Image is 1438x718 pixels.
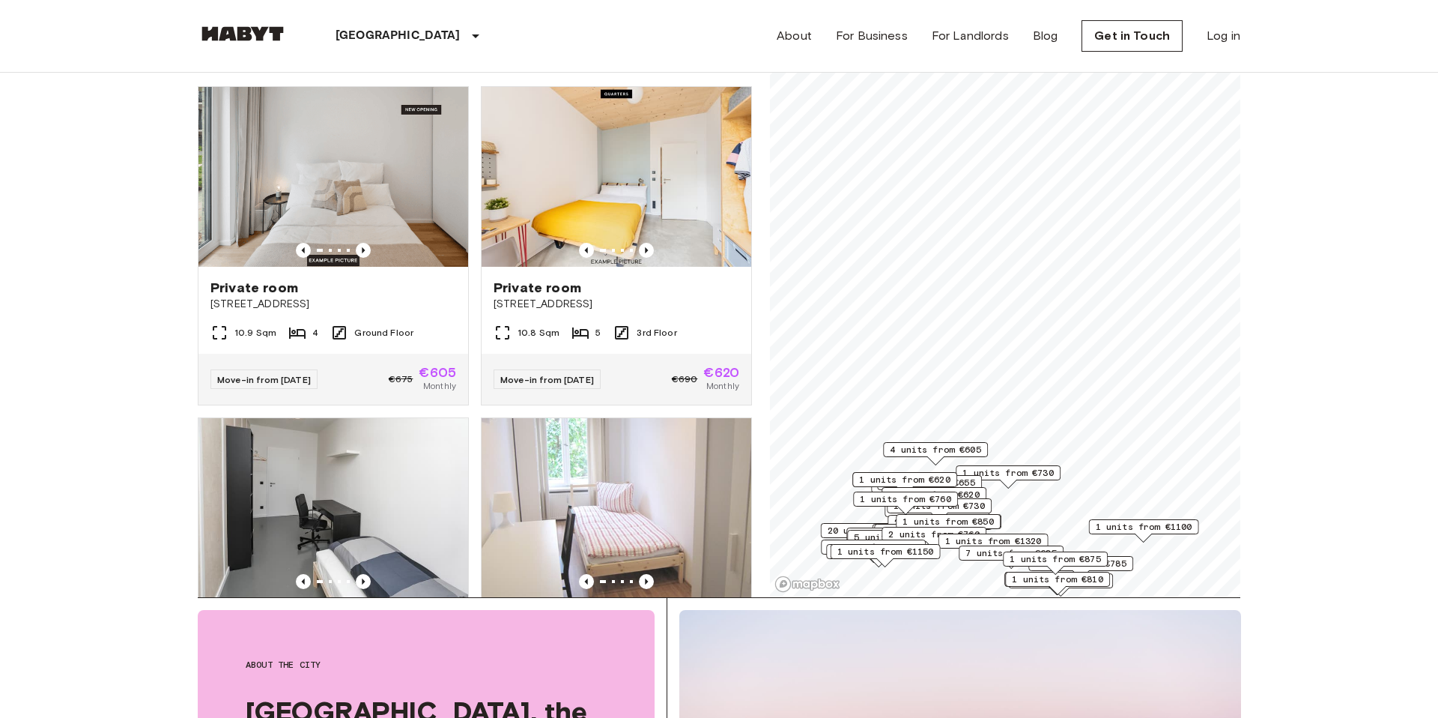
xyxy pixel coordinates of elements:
img: Marketing picture of unit DE-01-07-007-05Q [482,87,751,267]
div: Map marker [956,465,1061,489]
a: Log in [1207,27,1240,45]
div: Map marker [831,544,941,567]
img: Marketing picture of unit DE-01-262-003-01 [198,87,468,267]
div: Map marker [938,534,1049,557]
span: About the city [246,658,607,672]
div: Map marker [883,442,988,465]
div: Map marker [826,544,931,567]
span: [STREET_ADDRESS] [210,297,456,312]
div: Map marker [1089,519,1199,543]
a: Marketing picture of unit DE-01-262-003-01Previous imagePrevious imagePrivate room[STREET_ADDRESS... [198,86,469,405]
span: [STREET_ADDRESS] [494,297,739,312]
img: Marketing picture of unit DE-01-258-01M [198,418,468,598]
div: Map marker [821,523,931,546]
span: 5 units from €645 [854,531,945,544]
span: Move-in from [DATE] [500,374,594,385]
span: €605 [419,366,456,379]
div: Map marker [1005,572,1110,595]
span: 4 [312,326,318,340]
button: Previous image [356,574,371,589]
span: 1 units from €810 [1012,573,1103,586]
span: 1 units from €620 [859,473,950,486]
button: Previous image [639,574,654,589]
span: 10.8 Sqm [518,326,559,340]
span: 1 units from €790 [828,540,919,554]
div: Map marker [853,492,958,515]
span: 20 units from €655 [828,524,924,537]
span: 1 units from €730 [962,466,1054,480]
span: 4 units from €605 [890,443,981,456]
div: Map marker [846,528,951,551]
div: Map marker [882,487,986,510]
img: Habyt [198,26,288,41]
span: €690 [672,372,698,386]
span: Private room [494,279,581,297]
a: Get in Touch [1081,20,1183,52]
span: 1 units from €875 [1010,552,1101,566]
span: 2 units from €625 [853,528,944,542]
span: Move-in from [DATE] [217,374,311,385]
a: For Business [836,27,908,45]
div: Map marker [847,530,952,553]
span: 5 [595,326,601,340]
span: 1 units from €1150 [837,545,934,558]
span: Monthly [706,379,739,393]
span: 1 units from €850 [902,515,994,528]
span: €675 [389,372,413,386]
span: 10.9 Sqm [234,326,276,340]
div: Map marker [874,524,979,547]
a: Mapbox logo [774,576,840,593]
span: Ground Floor [354,326,413,340]
span: 1 units from €760 [860,492,951,506]
div: Map marker [873,524,983,547]
span: 1 units from €1100 [1096,520,1192,534]
span: 1 units from €785 [1035,557,1126,570]
a: About [777,27,812,45]
div: Map marker [821,540,926,563]
button: Previous image [296,243,311,258]
button: Previous image [579,243,594,258]
div: Map marker [852,472,957,495]
span: 1 units from €730 [894,499,985,513]
span: 2 units from €760 [888,528,980,541]
p: [GEOGRAPHIC_DATA] [336,27,461,45]
img: Marketing picture of unit DE-01-137-03M [482,418,751,598]
div: Map marker [959,546,1064,569]
span: 2 units from €655 [884,476,975,489]
div: Map marker [896,514,1001,537]
span: Monthly [423,379,456,393]
a: Marketing picture of unit DE-01-07-007-05QPrevious imagePrevious imagePrivate room[STREET_ADDRESS... [481,86,752,405]
span: 1 units from €620 [888,488,980,501]
div: Map marker [1004,572,1109,595]
span: 7 units from €635 [965,546,1057,560]
a: For Landlords [932,27,1009,45]
span: €620 [703,366,739,379]
span: Private room [210,279,298,297]
a: Blog [1033,27,1058,45]
button: Previous image [579,574,594,589]
button: Previous image [356,243,371,258]
button: Previous image [296,574,311,589]
span: 1 units from €1320 [945,534,1042,548]
div: Map marker [1003,552,1108,575]
span: 2 units from €655 [894,516,986,529]
div: Map marker [882,527,986,550]
span: 3 units from €655 [881,525,972,538]
button: Previous image [639,243,654,258]
span: 3rd Floor [637,326,676,340]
